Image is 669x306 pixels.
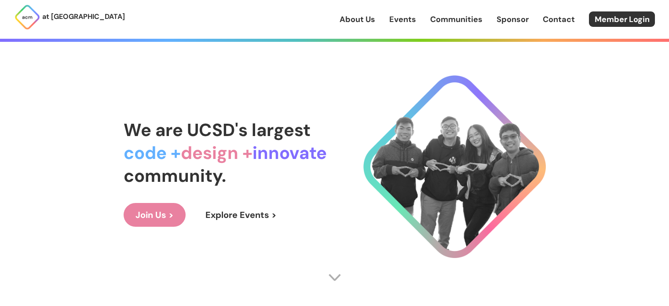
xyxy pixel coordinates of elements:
[340,14,375,25] a: About Us
[252,141,327,164] span: innovate
[14,4,40,30] img: ACM Logo
[194,203,289,227] a: Explore Events >
[124,141,181,164] span: code +
[181,141,252,164] span: design +
[124,164,226,187] span: community.
[543,14,575,25] a: Contact
[389,14,416,25] a: Events
[124,118,311,141] span: We are UCSD's largest
[589,11,655,27] a: Member Login
[363,75,546,258] img: Cool Logo
[430,14,483,25] a: Communities
[328,271,341,284] img: Scroll Arrow
[42,11,125,22] p: at [GEOGRAPHIC_DATA]
[124,203,186,227] a: Join Us >
[497,14,529,25] a: Sponsor
[14,4,125,30] a: at [GEOGRAPHIC_DATA]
